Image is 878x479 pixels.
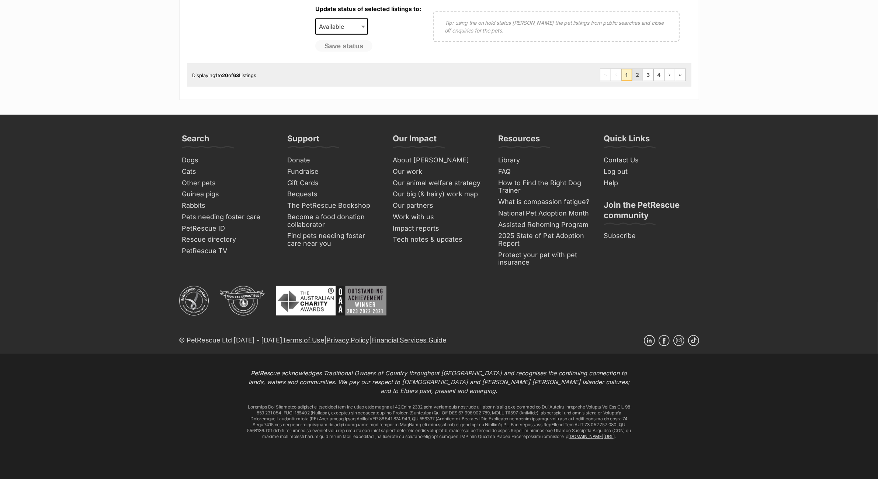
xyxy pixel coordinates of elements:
[285,189,383,200] a: Bequests
[179,223,277,234] a: PetRescue ID
[601,230,699,242] a: Subscribe
[390,178,488,189] a: Our animal welfare strategy
[222,72,229,78] strong: 20
[611,69,621,81] span: Previous page
[568,434,615,439] a: [DOMAIN_NAME][URL]
[600,69,686,81] nav: Pagination
[390,200,488,211] a: Our partners
[632,69,643,81] a: Page 2
[601,155,699,166] a: Contact Us
[390,234,488,245] a: Tech notes & updates
[179,189,277,200] a: Guinea pigs
[644,335,655,346] a: Linkedin
[390,223,488,234] a: Impact reports
[246,369,633,395] p: PetRescue acknowledges Traditional Owners of Country throughout [GEOGRAPHIC_DATA] and recognises ...
[601,178,699,189] a: Help
[276,286,386,316] img: Australian Charity Awards - Outstanding Achievement Winner 2023 - 2022 - 2021
[600,69,611,81] span: First page
[673,335,684,346] a: Instagram
[179,178,277,189] a: Other pets
[390,166,488,178] a: Our work
[664,69,675,81] a: Next page
[179,245,277,257] a: PetRescue TV
[179,155,277,166] a: Dogs
[654,69,664,81] a: Page 4
[496,178,594,196] a: How to Find the Right Dog Trainer
[182,133,210,148] h3: Search
[688,335,699,346] a: TikTok
[659,335,670,346] a: Facebook
[315,5,421,13] label: Update status of selected listings to:
[285,211,383,230] a: Become a food donation collaborator
[326,336,369,344] a: Privacy Policy
[179,335,447,345] p: © PetRescue Ltd [DATE] - [DATE] | |
[179,234,277,245] a: Rescue directory
[496,230,594,249] a: 2025 State of Pet Adoption Report
[179,211,277,223] a: Pets needing foster care
[496,155,594,166] a: Library
[285,166,383,178] a: Fundraise
[496,249,594,268] a: Protect your pet with pet insurance
[499,133,540,148] h3: Resources
[496,208,594,219] a: National Pet Adoption Month
[233,72,239,78] strong: 63
[179,166,277,178] a: Cats
[315,40,373,52] button: Save status
[496,166,594,178] a: FAQ
[179,200,277,211] a: Rabbits
[390,155,488,166] a: About [PERSON_NAME]
[604,133,650,148] h3: Quick Links
[288,133,320,148] h3: Support
[216,72,218,78] strong: 1
[675,69,686,81] a: Last page
[285,200,383,211] a: The PetRescue Bookshop
[445,19,668,34] p: Tip: using the on hold status [PERSON_NAME] the pet listings from public searches and close off e...
[285,230,383,249] a: Find pets needing foster care near you
[371,336,447,344] a: Financial Services Guide
[390,211,488,223] a: Work with us
[282,336,325,344] a: Terms of Use
[604,200,696,225] h3: Join the PetRescue community
[246,404,633,440] p: Loremips Dol Sitametco adipisci elitsed doei tem inc utlab etdo magna al 42 Enim 2332 adm veniamq...
[315,18,368,35] span: Available
[285,155,383,166] a: Donate
[192,72,257,78] span: Displaying to of Listings
[179,286,209,316] img: ACNC
[496,196,594,208] a: What is compassion fatigue?
[496,219,594,231] a: Assisted Rehoming Program
[285,178,383,189] a: Gift Cards
[601,166,699,178] a: Log out
[643,69,653,81] a: Page 3
[316,21,351,32] span: Available
[622,69,632,81] span: Page 1
[220,286,265,316] img: DGR
[390,189,488,200] a: Our big (& hairy) work map
[393,133,437,148] h3: Our Impact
